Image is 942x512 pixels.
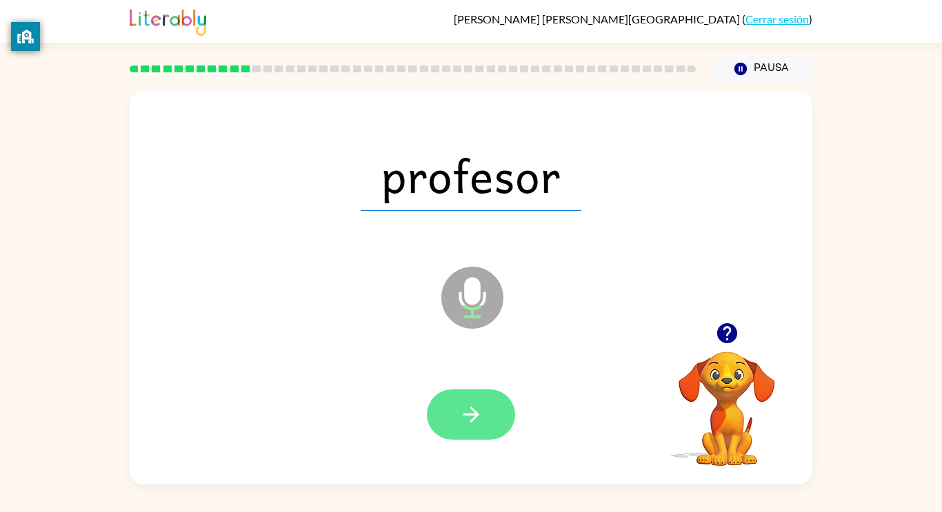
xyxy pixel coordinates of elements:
button: privacy banner [11,22,40,51]
img: Literably [130,6,206,36]
a: Cerrar sesión [745,12,809,25]
span: [PERSON_NAME] [PERSON_NAME][GEOGRAPHIC_DATA] [454,12,742,25]
div: ( ) [454,12,812,25]
video: Tu navegador debe admitir la reproducción de archivos .mp4 para usar Literably. Intenta usar otro... [658,330,796,468]
span: profesor [361,139,581,211]
button: Pausa [712,53,812,85]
